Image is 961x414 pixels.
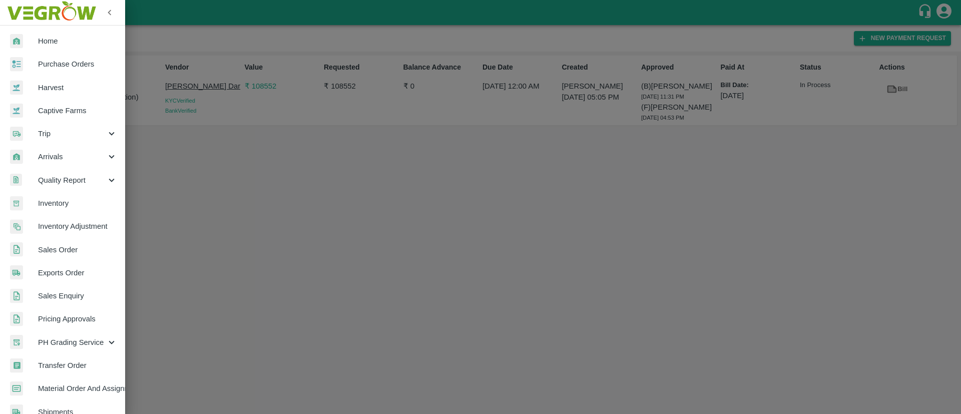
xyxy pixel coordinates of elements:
img: whInventory [10,196,23,211]
span: Inventory [38,198,117,209]
img: sales [10,242,23,257]
span: Captive Farms [38,105,117,116]
img: whTransfer [10,358,23,373]
img: harvest [10,80,23,95]
img: whTracker [10,335,23,349]
img: sales [10,289,23,303]
span: Arrivals [38,151,106,162]
span: Transfer Order [38,360,117,371]
span: PH Grading Service [38,337,106,348]
img: reciept [10,57,23,72]
span: Home [38,36,117,47]
span: Sales Order [38,244,117,255]
img: shipments [10,265,23,280]
img: centralMaterial [10,381,23,396]
img: qualityReport [10,174,22,186]
img: whArrival [10,150,23,164]
span: Inventory Adjustment [38,221,117,232]
img: delivery [10,127,23,141]
span: Trip [38,128,106,139]
span: Material Order And Assignment [38,383,117,394]
span: Quality Report [38,175,106,186]
img: inventory [10,219,23,234]
span: Harvest [38,82,117,93]
img: sales [10,312,23,326]
img: harvest [10,103,23,118]
span: Purchase Orders [38,59,117,70]
span: Exports Order [38,267,117,278]
img: whArrival [10,34,23,49]
span: Sales Enquiry [38,290,117,301]
span: Pricing Approvals [38,313,117,324]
